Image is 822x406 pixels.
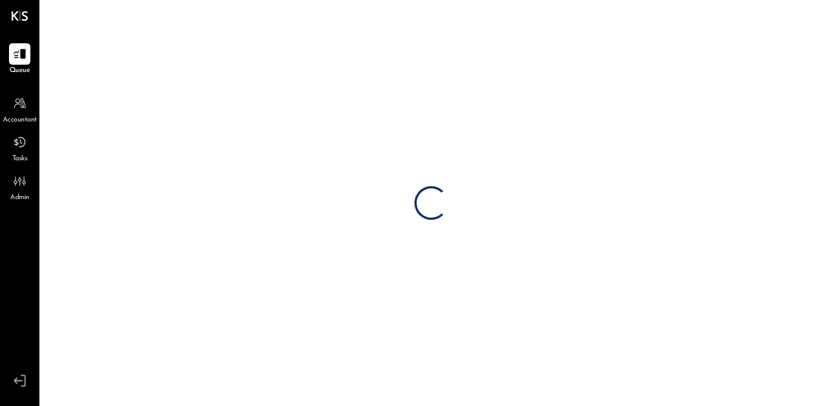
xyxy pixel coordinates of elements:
[12,154,28,164] span: Tasks
[1,93,39,125] a: Accountant
[3,115,37,125] span: Accountant
[10,193,29,203] span: Admin
[1,170,39,203] a: Admin
[10,66,30,76] span: Queue
[1,132,39,164] a: Tasks
[1,43,39,76] a: Queue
